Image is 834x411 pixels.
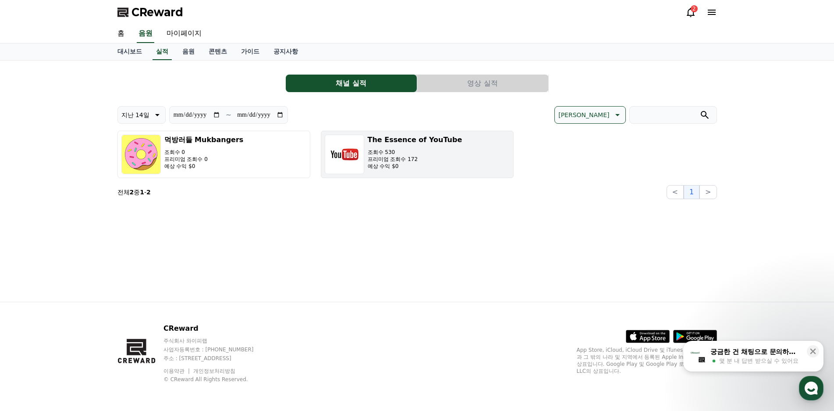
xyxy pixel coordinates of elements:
p: 주식회사 와이피랩 [163,337,270,344]
span: 홈 [28,291,33,298]
strong: 1 [140,189,144,196]
p: 조회수 0 [164,149,244,156]
a: 2 [685,7,696,18]
button: 채널 실적 [286,75,417,92]
p: 예상 수익 $0 [368,163,462,170]
button: [PERSON_NAME] [554,106,625,124]
a: 마이페이지 [160,25,209,43]
a: 음원 [137,25,154,43]
p: 예상 수익 $0 [164,163,244,170]
button: < [667,185,684,199]
button: 지난 14일 [117,106,166,124]
p: 전체 중 - [117,188,151,197]
img: The Essence of YouTube [325,135,364,174]
span: 대화 [80,292,91,299]
strong: 2 [130,189,134,196]
button: 영상 실적 [417,75,548,92]
a: 공지사항 [266,43,305,60]
h3: 먹방러들 Mukbangers [164,135,244,145]
p: 사업자등록번호 : [PHONE_NUMBER] [163,346,270,353]
a: CReward [117,5,183,19]
div: 2 [691,5,698,12]
a: 실적 [153,43,172,60]
p: © CReward All Rights Reserved. [163,376,270,383]
button: The Essence of YouTube 조회수 530 프리미엄 조회수 172 예상 수익 $0 [321,131,514,178]
p: [PERSON_NAME] [558,109,609,121]
p: 프리미엄 조회수 172 [368,156,462,163]
a: 설정 [113,278,168,300]
a: 이용약관 [163,368,191,374]
h3: The Essence of YouTube [368,135,462,145]
a: 홈 [110,25,131,43]
p: CReward [163,323,270,334]
p: 프리미엄 조회수 0 [164,156,244,163]
strong: 2 [146,189,151,196]
p: App Store, iCloud, iCloud Drive 및 iTunes Store는 미국과 그 밖의 나라 및 지역에서 등록된 Apple Inc.의 서비스 상표입니다. Goo... [577,347,717,375]
a: 홈 [3,278,58,300]
p: 주소 : [STREET_ADDRESS] [163,355,270,362]
a: 대화 [58,278,113,300]
a: 영상 실적 [417,75,549,92]
a: 개인정보처리방침 [193,368,235,374]
a: 음원 [175,43,202,60]
span: 설정 [135,291,146,298]
p: 조회수 530 [368,149,462,156]
button: > [699,185,717,199]
img: 먹방러들 Mukbangers [121,135,161,174]
p: 지난 14일 [121,109,149,121]
p: ~ [226,110,231,120]
a: 가이드 [234,43,266,60]
button: 1 [684,185,699,199]
a: 콘텐츠 [202,43,234,60]
a: 대시보드 [110,43,149,60]
button: 먹방러들 Mukbangers 조회수 0 프리미엄 조회수 0 예상 수익 $0 [117,131,310,178]
span: CReward [131,5,183,19]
